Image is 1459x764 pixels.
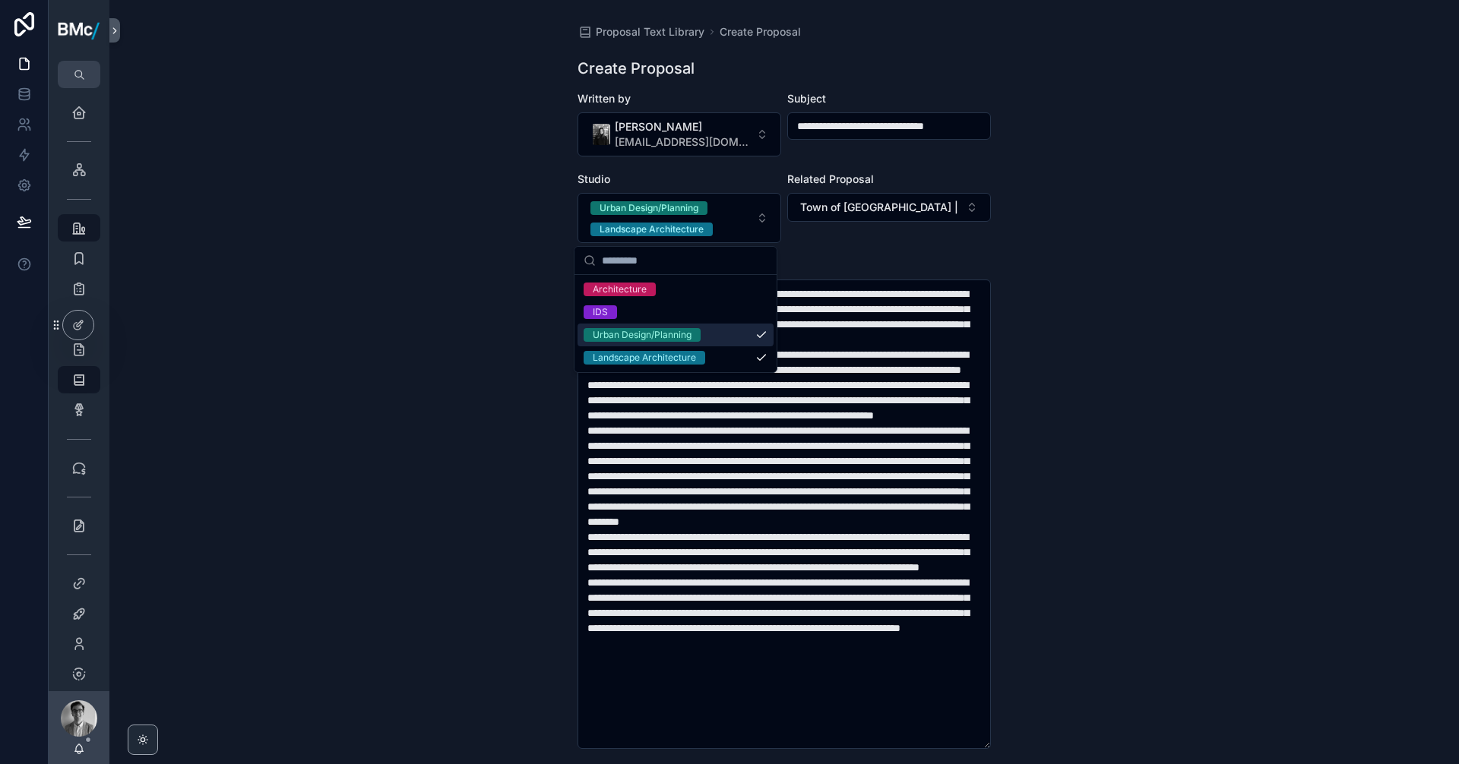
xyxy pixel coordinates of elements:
div: Landscape Architecture [593,351,696,365]
a: Create Proposal [720,24,801,39]
h1: Create Proposal [578,58,695,79]
button: Select Button [787,193,991,222]
div: IDS [593,305,608,319]
span: Related Proposal [787,172,874,185]
div: Architecture [593,283,647,296]
span: Subject [787,92,826,105]
span: [PERSON_NAME] [615,119,750,134]
span: Studio [578,172,610,185]
span: [EMAIL_ADDRESS][DOMAIN_NAME] [615,134,750,150]
span: Written by [578,92,631,105]
div: scrollable content [49,88,109,691]
span: Town of [GEOGRAPHIC_DATA] | Destination Waterfront Master Plan [800,200,960,215]
a: Proposal Text Library [578,24,704,39]
div: Suggestions [574,275,777,372]
button: Unselect URBAN_DESIGN_PLANNING [590,200,707,215]
div: Urban Design/Planning [593,328,692,342]
button: Select Button [578,112,781,156]
button: Unselect LANDSCAPE_ARCHITECTURE [590,221,713,236]
span: Proposal Text Library [596,24,704,39]
div: Landscape Architecture [600,223,704,236]
img: App logo [58,19,100,42]
button: Select Button [578,193,781,243]
div: Urban Design/Planning [600,201,698,215]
